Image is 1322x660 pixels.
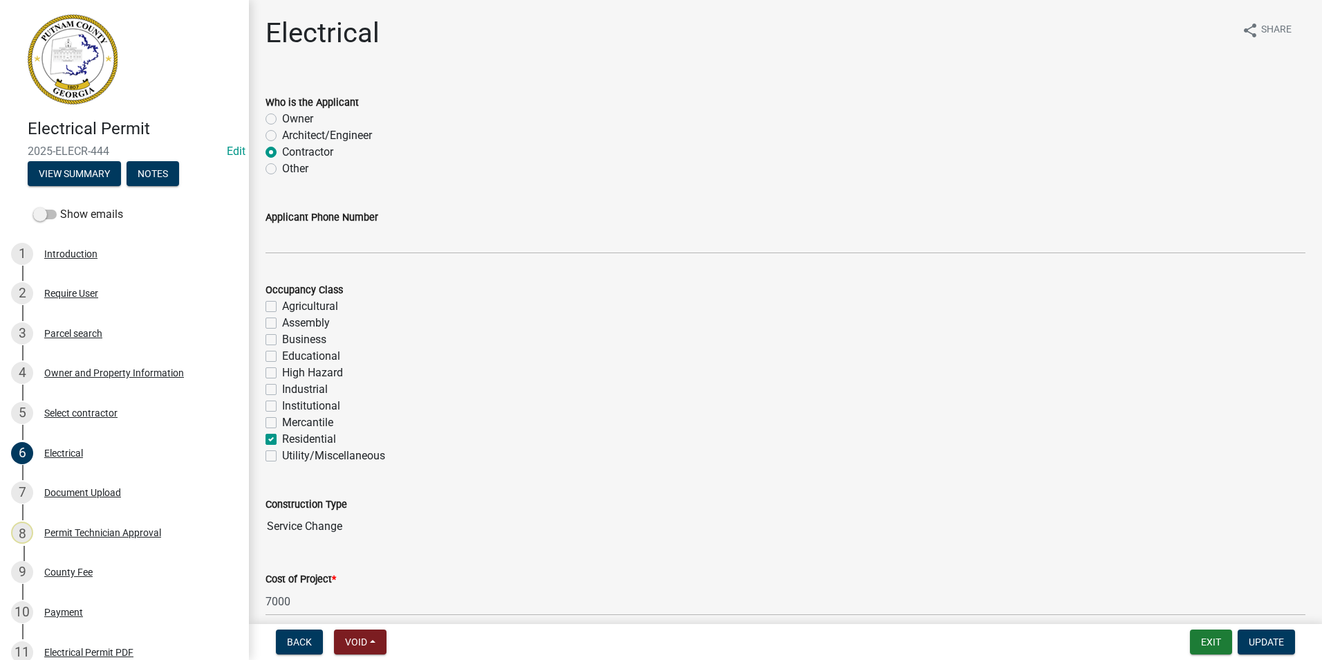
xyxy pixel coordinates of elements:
[44,448,83,458] div: Electrical
[44,288,98,298] div: Require User
[266,286,343,295] label: Occupancy Class
[44,368,184,378] div: Owner and Property Information
[28,161,121,186] button: View Summary
[282,161,308,177] label: Other
[44,567,93,577] div: County Fee
[345,636,367,648] span: Void
[282,315,330,331] label: Assembly
[1261,22,1292,39] span: Share
[44,648,133,657] div: Electrical Permit PDF
[11,601,33,623] div: 10
[44,249,97,259] div: Introduction
[282,381,328,398] label: Industrial
[266,17,380,50] h1: Electrical
[28,15,118,104] img: Putnam County, Georgia
[1242,22,1258,39] i: share
[282,365,343,381] label: High Hazard
[266,213,378,223] label: Applicant Phone Number
[282,431,336,448] label: Residential
[266,500,347,510] label: Construction Type
[28,119,238,139] h4: Electrical Permit
[28,145,221,158] span: 2025-ELECR-444
[1249,636,1284,648] span: Update
[1190,630,1232,654] button: Exit
[1238,630,1295,654] button: Update
[1231,17,1303,44] button: shareShare
[44,488,121,497] div: Document Upload
[28,169,121,180] wm-modal-confirm: Summary
[334,630,387,654] button: Void
[276,630,323,654] button: Back
[11,402,33,424] div: 5
[282,448,385,464] label: Utility/Miscellaneous
[11,322,33,345] div: 3
[282,398,340,414] label: Institutional
[282,144,333,161] label: Contractor
[227,145,245,158] wm-modal-confirm: Edit Application Number
[127,169,179,180] wm-modal-confirm: Notes
[11,282,33,304] div: 2
[11,442,33,464] div: 6
[44,528,161,538] div: Permit Technician Approval
[11,482,33,504] div: 7
[44,607,83,617] div: Payment
[227,145,245,158] a: Edit
[11,243,33,265] div: 1
[11,561,33,583] div: 9
[282,414,333,431] label: Mercantile
[266,98,359,108] label: Who is the Applicant
[282,127,372,144] label: Architect/Engineer
[44,329,102,338] div: Parcel search
[282,111,313,127] label: Owner
[287,636,312,648] span: Back
[282,331,326,348] label: Business
[11,362,33,384] div: 4
[282,298,338,315] label: Agricultural
[33,206,123,223] label: Show emails
[282,348,340,365] label: Educational
[44,408,118,418] div: Select contractor
[127,161,179,186] button: Notes
[11,522,33,544] div: 8
[266,575,336,585] label: Cost of Project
